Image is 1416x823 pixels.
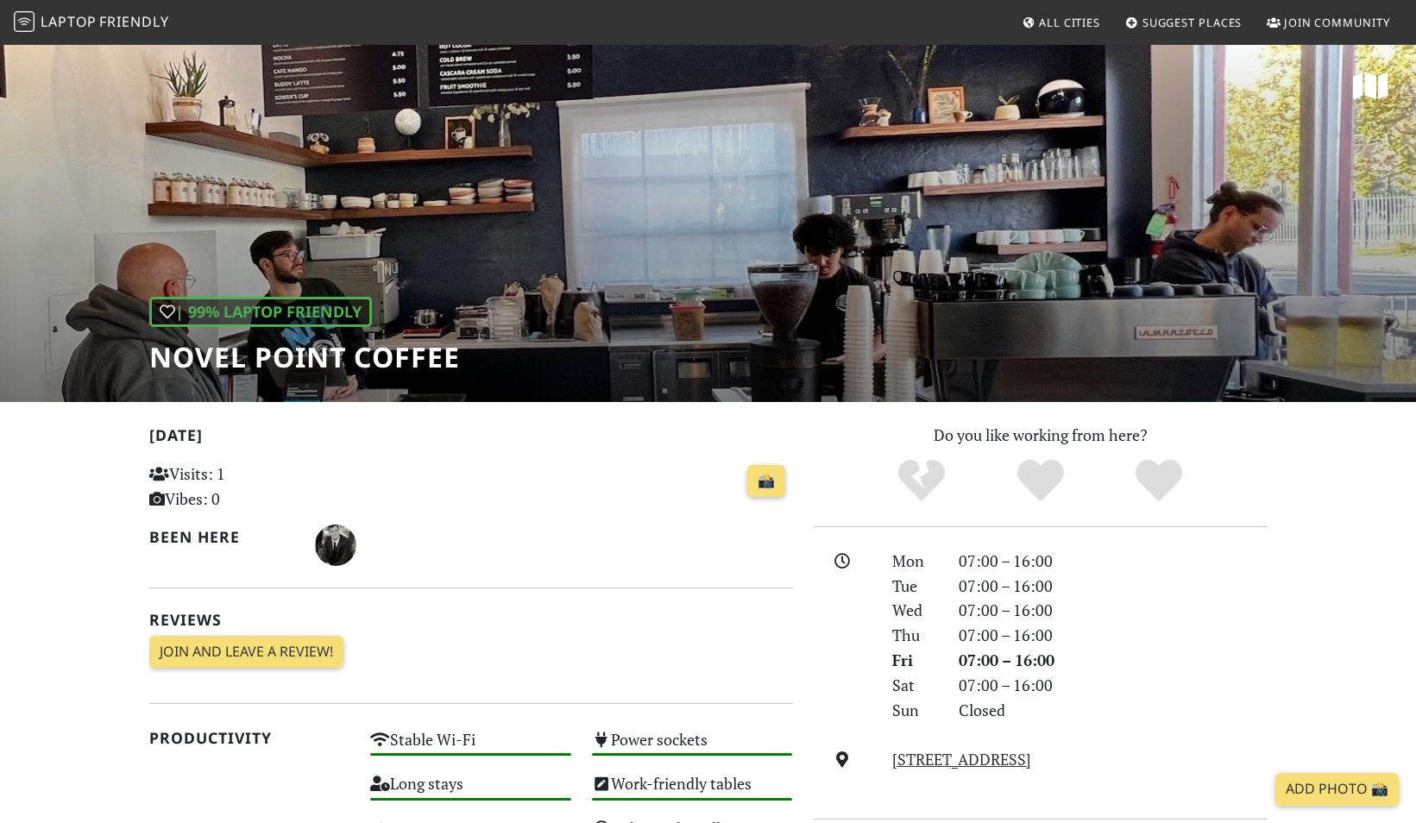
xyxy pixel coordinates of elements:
div: 07:00 – 16:00 [948,549,1278,574]
a: Suggest Places [1118,7,1249,38]
span: All Cities [1039,15,1100,30]
span: Join Community [1284,15,1390,30]
a: Add Photo 📸 [1275,773,1399,806]
h2: Productivity [149,729,350,747]
div: 07:00 – 16:00 [948,623,1278,648]
div: Sun [882,698,947,723]
div: Stable Wi-Fi [360,726,582,770]
h2: [DATE] [149,426,793,451]
h2: Been here [149,528,295,546]
div: 07:00 – 16:00 [948,598,1278,623]
div: Long stays [360,770,582,814]
div: Thu [882,623,947,648]
div: Yes [981,457,1100,505]
div: No [862,457,981,505]
span: Suggest Places [1142,15,1243,30]
a: All Cities [1015,7,1107,38]
a: Join Community [1260,7,1397,38]
div: Fri [882,648,947,673]
a: Join and leave a review! [149,636,343,669]
span: Laptop [41,12,97,31]
div: Wed [882,598,947,623]
div: Tue [882,574,947,599]
div: | 99% Laptop Friendly [149,297,372,327]
div: 07:00 – 16:00 [948,673,1278,698]
img: 3269-zander.jpg [315,525,356,566]
span: Zander Pretorius [315,533,356,554]
div: Power sockets [582,726,803,770]
a: LaptopFriendly LaptopFriendly [14,8,169,38]
div: Closed [948,698,1278,723]
img: LaptopFriendly [14,11,35,32]
div: Definitely! [1099,457,1218,505]
div: Work-friendly tables [582,770,803,814]
div: Sat [882,673,947,698]
span: Friendly [99,12,168,31]
div: 07:00 – 16:00 [948,648,1278,673]
div: 07:00 – 16:00 [948,574,1278,599]
h1: Novel Point Coffee [149,341,460,374]
p: Do you like working from here? [814,423,1268,448]
h2: Reviews [149,611,793,629]
a: 📸 [747,465,785,498]
p: Visits: 1 Vibes: 0 [149,462,350,512]
a: [STREET_ADDRESS] [892,749,1031,770]
div: Mon [882,549,947,574]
